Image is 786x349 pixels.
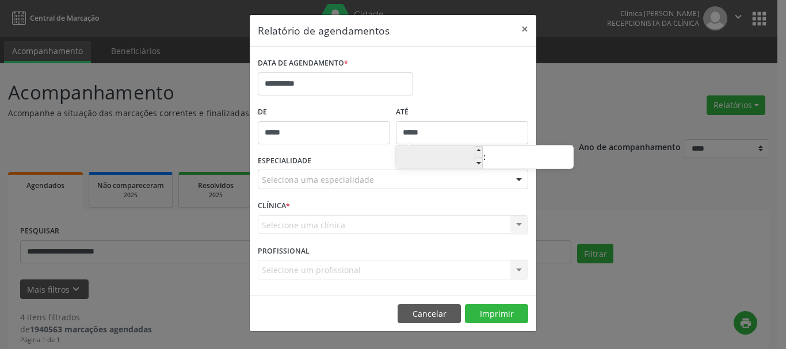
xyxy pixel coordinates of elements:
[396,103,528,121] label: ATÉ
[258,55,348,72] label: DATA DE AGENDAMENTO
[486,147,573,170] input: Minute
[396,147,483,170] input: Hour
[262,174,374,186] span: Seleciona uma especialidade
[513,15,536,43] button: Close
[258,197,290,215] label: CLÍNICA
[258,23,390,38] h5: Relatório de agendamentos
[258,103,390,121] label: De
[258,152,311,170] label: ESPECIALIDADE
[483,145,486,168] span: :
[398,304,461,324] button: Cancelar
[465,304,528,324] button: Imprimir
[258,242,310,260] label: PROFISSIONAL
